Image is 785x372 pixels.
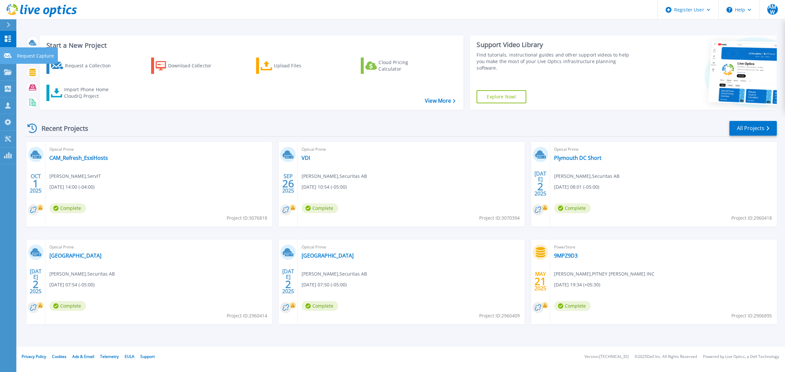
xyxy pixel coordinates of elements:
[635,355,697,359] li: © 2025 Dell Inc. All Rights Reserved
[479,214,520,222] span: Project ID: 3070394
[554,301,591,311] span: Complete
[302,183,347,191] span: [DATE] 10:54 (-05:00)
[49,173,101,180] span: [PERSON_NAME] , ServIT
[151,58,224,74] a: Download Collector
[554,252,578,259] a: 9MPZ9D3
[554,281,600,288] span: [DATE] 19:34 (+05:30)
[282,172,294,195] div: SEP 2025
[479,312,520,319] span: Project ID: 2960409
[29,269,42,293] div: [DATE] 2025
[49,146,268,153] span: Optical Prime
[227,312,267,319] span: Project ID: 2960414
[554,270,654,278] span: [PERSON_NAME] , PITNEY [PERSON_NAME] INC
[52,354,66,359] a: Cookies
[302,155,310,161] a: VDI
[534,172,547,195] div: [DATE] 2025
[703,355,779,359] li: Powered by Live Optics, a Dell Technology
[729,121,777,136] a: All Projects
[49,203,86,213] span: Complete
[49,281,95,288] span: [DATE] 07:54 (-05:00)
[767,4,778,15] span: AMW
[554,155,602,161] a: Plymouth DC Short
[554,244,773,251] span: PowerStore
[554,146,773,153] span: Optical Prime
[49,244,268,251] span: Optical Prime
[282,269,294,293] div: [DATE] 2025
[64,86,115,99] div: Import Phone Home CloudIQ Project
[46,58,119,74] a: Request a Collection
[537,184,543,189] span: 2
[477,52,635,71] div: Find tutorials, instructional guides and other support videos to help you make the most of your L...
[168,59,220,72] div: Download Collector
[302,252,354,259] a: [GEOGRAPHIC_DATA]
[477,90,526,103] a: Explore Now!
[302,203,338,213] span: Complete
[49,301,86,311] span: Complete
[302,146,520,153] span: Optical Prime
[29,172,42,195] div: OCT 2025
[65,59,117,72] div: Request a Collection
[731,312,772,319] span: Project ID: 2906895
[378,59,431,72] div: Cloud Pricing Calculator
[554,183,599,191] span: [DATE] 08:01 (-05:00)
[33,181,39,186] span: 1
[302,270,367,278] span: [PERSON_NAME] , Securitas AB
[534,279,546,284] span: 21
[25,120,97,136] div: Recent Projects
[49,155,108,161] a: CAM_Refresh_EsxiHosts
[100,354,119,359] a: Telemetry
[731,214,772,222] span: Project ID: 2960418
[584,355,629,359] li: Version: [TECHNICAL_ID]
[125,354,134,359] a: EULA
[302,281,347,288] span: [DATE] 07:50 (-05:00)
[425,98,455,104] a: View More
[49,270,115,278] span: [PERSON_NAME] , Securitas AB
[282,181,294,186] span: 26
[302,244,520,251] span: Optical Prime
[46,42,455,49] h3: Start a New Project
[33,281,39,287] span: 2
[534,269,547,293] div: MAY 2025
[72,354,94,359] a: Ads & Email
[49,252,101,259] a: [GEOGRAPHIC_DATA]
[285,281,291,287] span: 2
[361,58,434,74] a: Cloud Pricing Calculator
[554,173,619,180] span: [PERSON_NAME] , Securitas AB
[554,203,591,213] span: Complete
[49,183,95,191] span: [DATE] 14:00 (-04:00)
[227,214,267,222] span: Project ID: 3076818
[140,354,155,359] a: Support
[22,354,46,359] a: Privacy Policy
[274,59,326,72] div: Upload Files
[477,41,635,49] div: Support Video Library
[302,173,367,180] span: [PERSON_NAME] , Securitas AB
[302,301,338,311] span: Complete
[17,47,54,64] p: Request Capture
[256,58,329,74] a: Upload Files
